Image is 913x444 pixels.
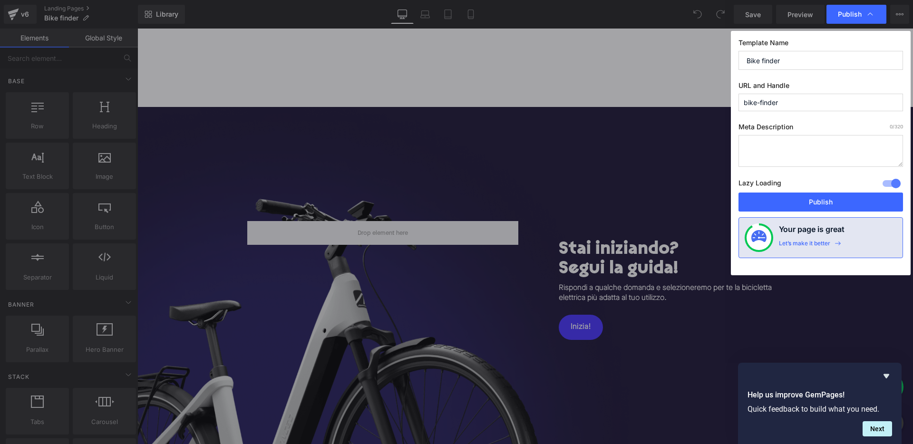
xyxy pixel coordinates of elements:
[838,10,862,19] span: Publish
[421,231,640,251] h1: Segui la guida!
[738,123,903,135] label: Meta Description
[779,240,830,252] div: Let’s make it better
[863,421,892,436] button: Next question
[738,39,903,51] label: Template Name
[779,223,845,240] h4: Your page is great
[881,370,892,382] button: Hide survey
[748,405,892,414] p: Quick feedback to build what you need.
[748,370,892,436] div: Help us improve GemPages!
[751,230,767,245] img: onboarding-status.svg
[738,81,903,94] label: URL and Handle
[421,255,640,275] p: Rispondi a qualche domanda e selezioneremo per te la bicicletta elettrica più adatta al tuo utili...
[728,371,766,406] iframe: Gorgias live chat messenger
[890,124,893,129] span: 0
[738,177,781,193] label: Lazy Loading
[421,286,466,311] a: Inizia!
[890,124,903,129] span: /320
[421,212,640,231] h1: Stai iniziando?
[433,294,454,304] span: Inizia!
[738,193,903,212] button: Publish
[748,389,892,401] h2: Help us improve GemPages!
